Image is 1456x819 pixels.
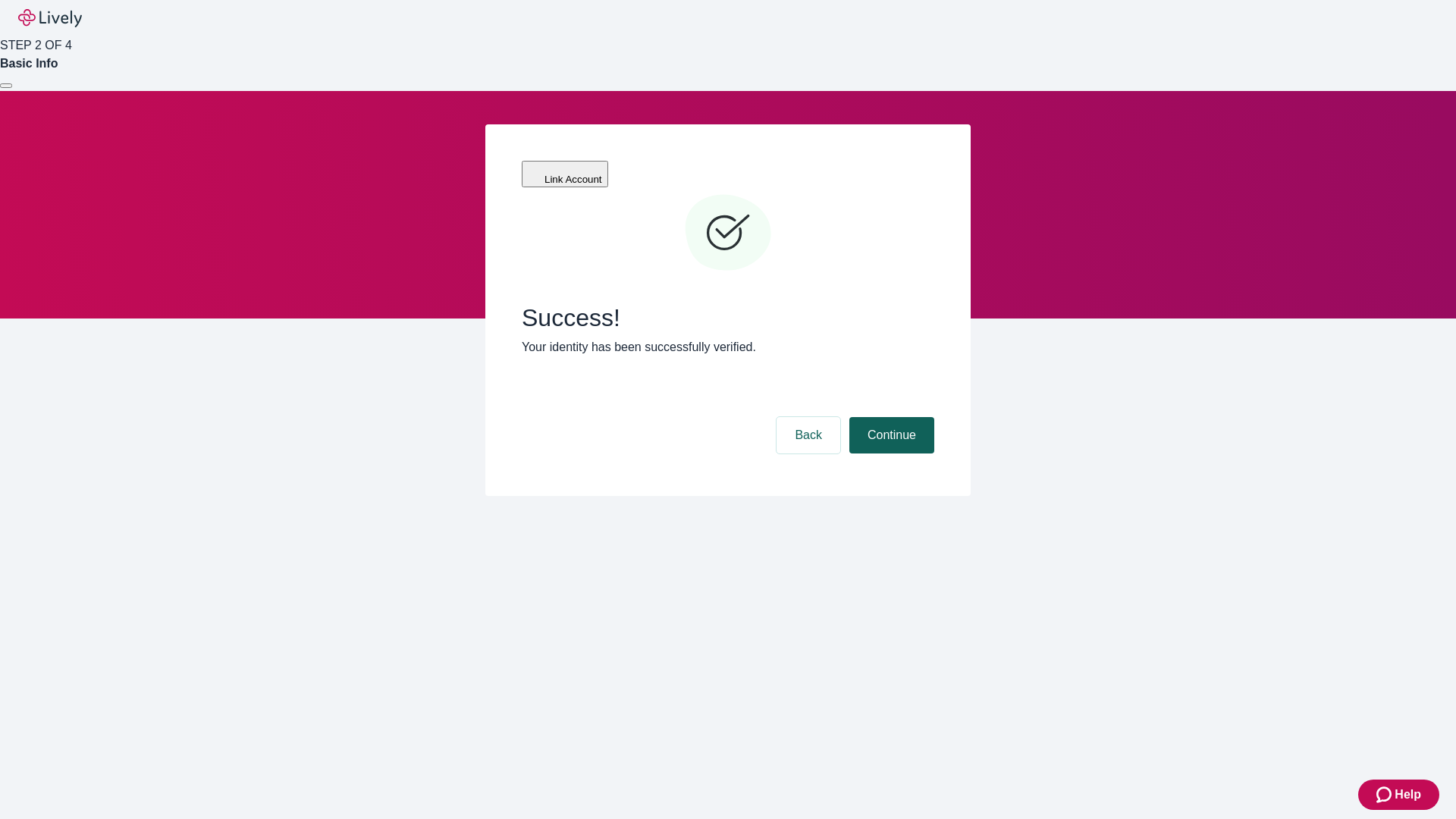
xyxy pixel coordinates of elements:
button: Zendesk support iconHelp [1358,780,1439,810]
span: Help [1395,786,1421,804]
button: Continue [849,417,934,453]
img: Lively [18,9,82,27]
button: Link Account [522,161,608,187]
button: Back [777,417,840,453]
svg: Zendesk support icon [1376,786,1395,804]
span: Success! [522,303,934,332]
p: Your identity has been successfully verified. [522,338,934,356]
svg: Checkmark icon [682,188,773,279]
